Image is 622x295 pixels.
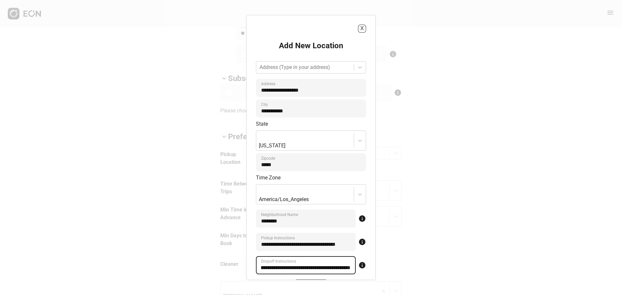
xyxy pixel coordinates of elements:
[256,120,366,128] p: State
[259,196,330,203] div: America/Los_Angeles
[295,279,327,295] button: Create
[358,261,366,269] span: info
[261,102,268,107] label: City
[358,215,366,222] span: info
[261,259,296,264] label: Dropoff Instructions
[261,235,295,241] label: Pickup Instructions
[259,142,318,150] div: [US_STATE]
[261,212,298,217] label: Neighborhood Name
[358,238,366,246] span: info
[261,156,275,161] label: Zipcode
[256,174,366,182] p: Time Zone
[279,40,343,51] h2: Add New Location
[261,81,275,86] label: Address
[358,25,366,33] button: X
